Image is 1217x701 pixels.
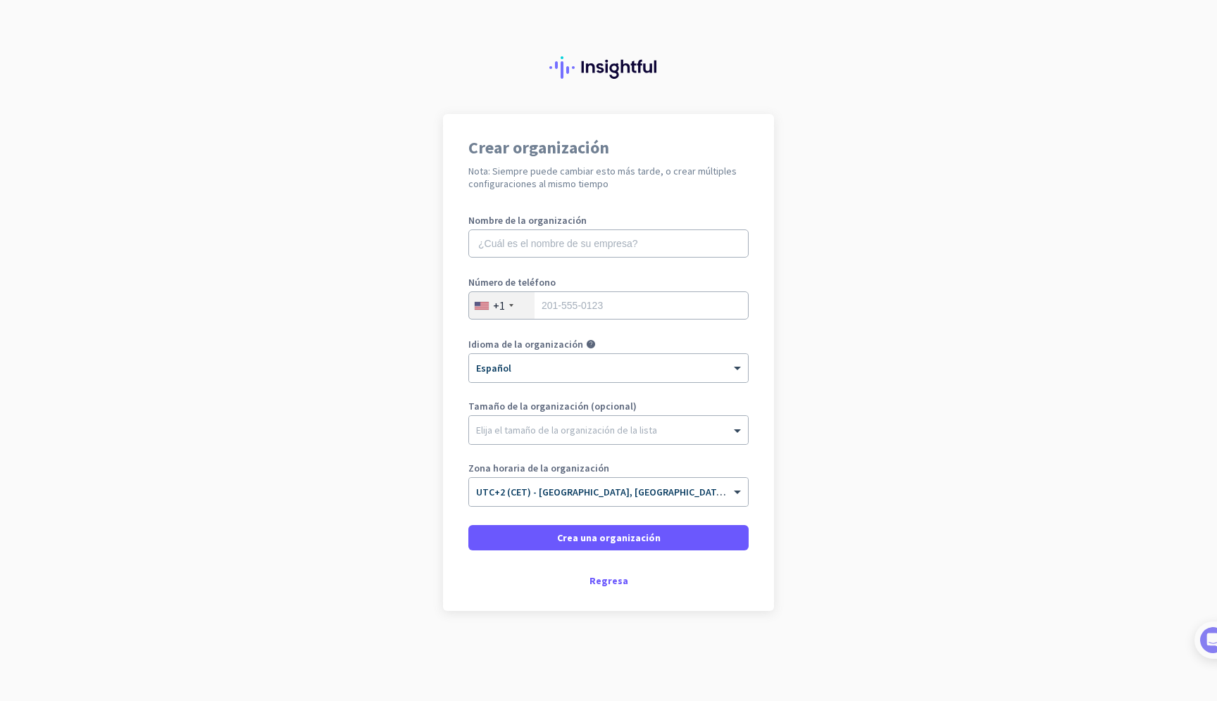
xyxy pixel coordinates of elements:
[468,463,749,473] label: Zona horaria de la organización
[468,139,749,156] h1: Crear organización
[557,531,661,545] span: Crea una organización
[468,165,749,190] h2: Nota: Siempre puede cambiar esto más tarde, o crear múltiples configuraciones al mismo tiempo
[549,56,668,79] img: Insightful
[468,277,749,287] label: Número de teléfono
[586,339,596,349] i: help
[468,525,749,550] button: Crea una organización
[468,401,749,411] label: Tamaño de la organización (opcional)
[468,339,583,349] label: Idioma de la organización
[468,291,749,320] input: 201-555-0123
[468,229,749,258] input: ¿Cuál es el nombre de su empresa?
[468,576,749,586] div: Regresa
[468,215,749,225] label: Nombre de la organización
[493,298,505,312] div: +1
